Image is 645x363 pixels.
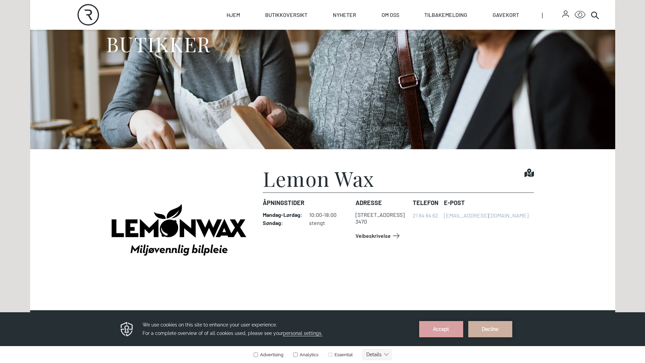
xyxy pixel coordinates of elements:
button: Open Accessibility Menu [575,9,585,20]
h1: BUTIKKER [106,31,211,56]
h1: Lemon Wax [263,168,374,188]
span: personal settings. [283,18,322,24]
label: Essential [327,40,353,45]
dt: Åpningstider [263,198,350,207]
span: Veibeskrivelse [356,232,391,240]
div: [STREET_ADDRESS] [356,211,405,218]
input: Essential [328,40,332,45]
a: 21 64 64 62 [413,212,438,219]
button: Accept [419,9,463,25]
label: Analytics [292,40,318,45]
input: Advertising [254,40,258,45]
button: Decline [468,9,512,25]
dd: 10:00-18:00 [309,211,350,218]
a: [EMAIL_ADDRESS][DOMAIN_NAME] [444,212,529,219]
button: Details [362,37,392,48]
dt: Mandag - Lørdag : [263,211,302,218]
dt: Søndag : [263,220,302,226]
img: Privacy reminder [120,9,134,25]
input: Analytics [293,40,298,45]
dd: stengt [309,220,350,226]
text: Details [366,40,382,45]
a: Veibeskrivelse [356,230,402,241]
dt: Telefon [413,198,438,207]
h3: We use cookies on this site to enhance your user experience. For a complete overview of of all co... [143,8,411,25]
dt: Adresse [356,198,407,207]
label: Advertising [253,40,283,45]
dt: E-post [444,198,529,207]
span: 3470 [356,218,367,225]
